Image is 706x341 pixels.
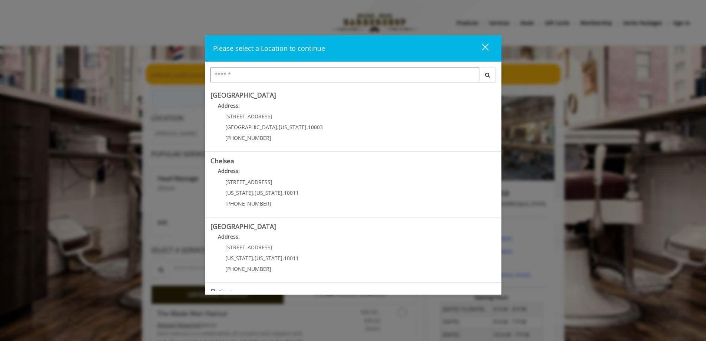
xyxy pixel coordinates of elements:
b: Flatiron [211,287,233,296]
i: Search button [483,72,492,78]
span: [STREET_ADDRESS] [225,113,272,120]
b: Address: [218,102,240,109]
span: 10011 [284,189,299,196]
b: Address: [218,167,240,174]
b: Address: [218,233,240,240]
span: [STREET_ADDRESS] [225,178,272,186]
b: [GEOGRAPHIC_DATA] [211,222,276,231]
span: Please select a Location to continue [213,44,325,53]
span: [PHONE_NUMBER] [225,265,271,272]
b: [GEOGRAPHIC_DATA] [211,91,276,99]
b: Chelsea [211,156,234,165]
div: Center Select [211,68,496,86]
span: , [306,124,308,131]
button: close dialog [468,41,493,56]
span: , [277,124,279,131]
span: [PHONE_NUMBER] [225,200,271,207]
span: 10011 [284,255,299,262]
span: [US_STATE] [255,255,282,262]
span: [STREET_ADDRESS] [225,244,272,251]
span: [PHONE_NUMBER] [225,134,271,141]
span: [US_STATE] [225,189,253,196]
span: , [282,255,284,262]
span: 10003 [308,124,323,131]
span: , [253,189,255,196]
span: [US_STATE] [255,189,282,196]
span: , [282,189,284,196]
span: , [253,255,255,262]
span: [US_STATE] [279,124,306,131]
div: close dialog [473,43,488,54]
span: [GEOGRAPHIC_DATA] [225,124,277,131]
input: Search Center [211,68,480,82]
span: [US_STATE] [225,255,253,262]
